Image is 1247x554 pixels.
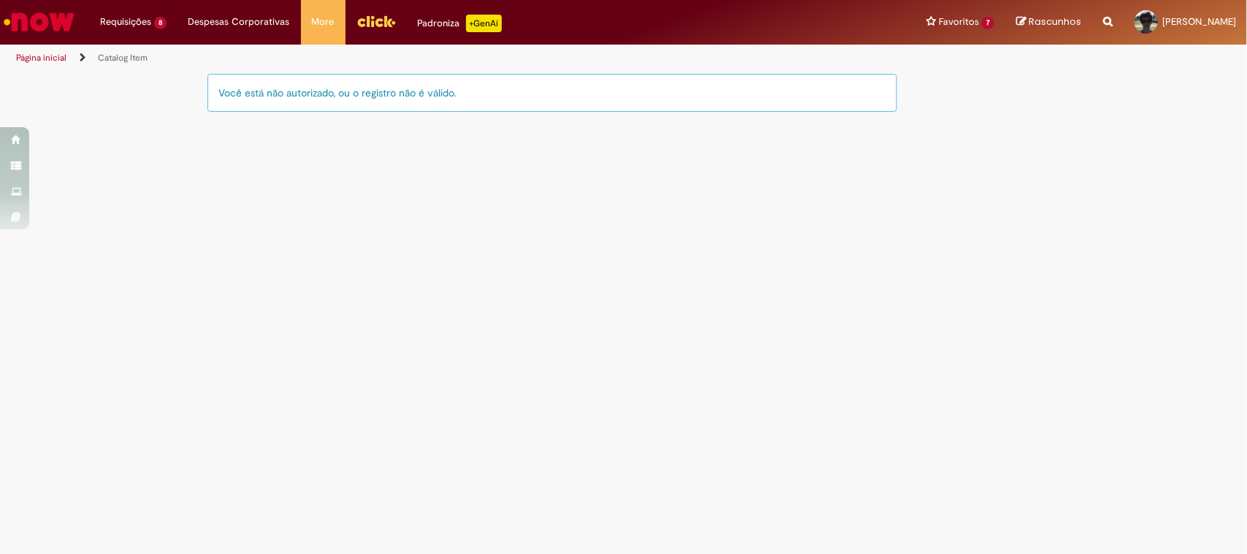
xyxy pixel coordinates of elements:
[1016,15,1081,29] a: Rascunhos
[188,15,290,29] span: Despesas Corporativas
[1,7,77,37] img: ServiceNow
[356,10,396,32] img: click_logo_yellow_360x200.png
[100,15,151,29] span: Requisições
[207,74,898,112] div: Você está não autorizado, ou o registro não é válido.
[1029,15,1081,29] span: Rascunhos
[11,45,820,72] ul: Trilhas de página
[466,15,502,32] p: +GenAi
[98,52,148,64] a: Catalog Item
[16,52,66,64] a: Página inicial
[154,17,167,29] span: 8
[939,15,979,29] span: Favoritos
[418,15,502,32] div: Padroniza
[1162,15,1236,28] span: [PERSON_NAME]
[982,17,994,29] span: 7
[312,15,335,29] span: More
